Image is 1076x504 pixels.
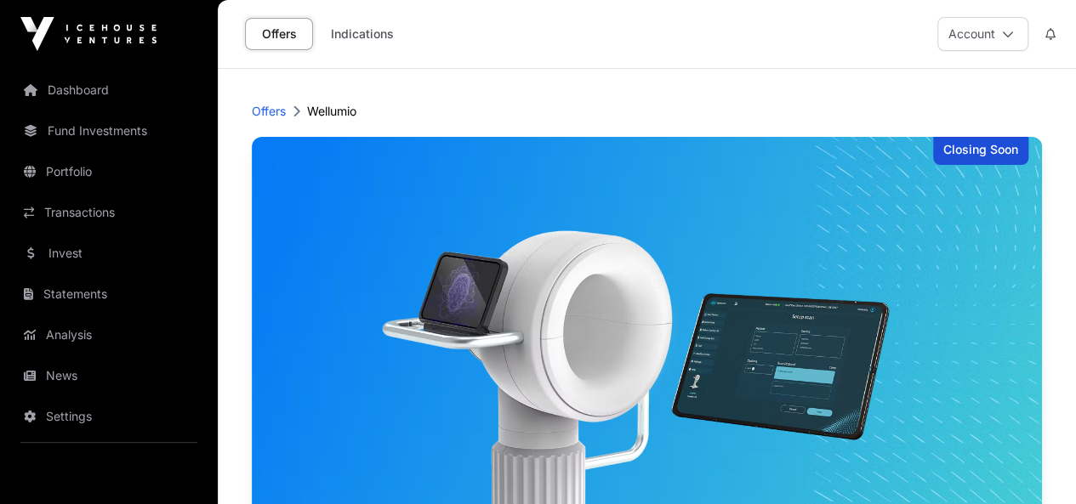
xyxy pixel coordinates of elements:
[933,137,1028,165] div: Closing Soon
[14,275,204,313] a: Statements
[14,235,204,272] a: Invest
[937,17,1028,51] button: Account
[14,112,204,150] a: Fund Investments
[14,316,204,354] a: Analysis
[14,71,204,109] a: Dashboard
[991,422,1076,504] iframe: Chat Widget
[14,194,204,231] a: Transactions
[320,18,405,50] a: Indications
[20,17,157,51] img: Icehouse Ventures Logo
[14,357,204,394] a: News
[252,103,286,120] a: Offers
[14,398,204,435] a: Settings
[245,18,313,50] a: Offers
[14,153,204,190] a: Portfolio
[307,103,356,120] p: Wellumio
